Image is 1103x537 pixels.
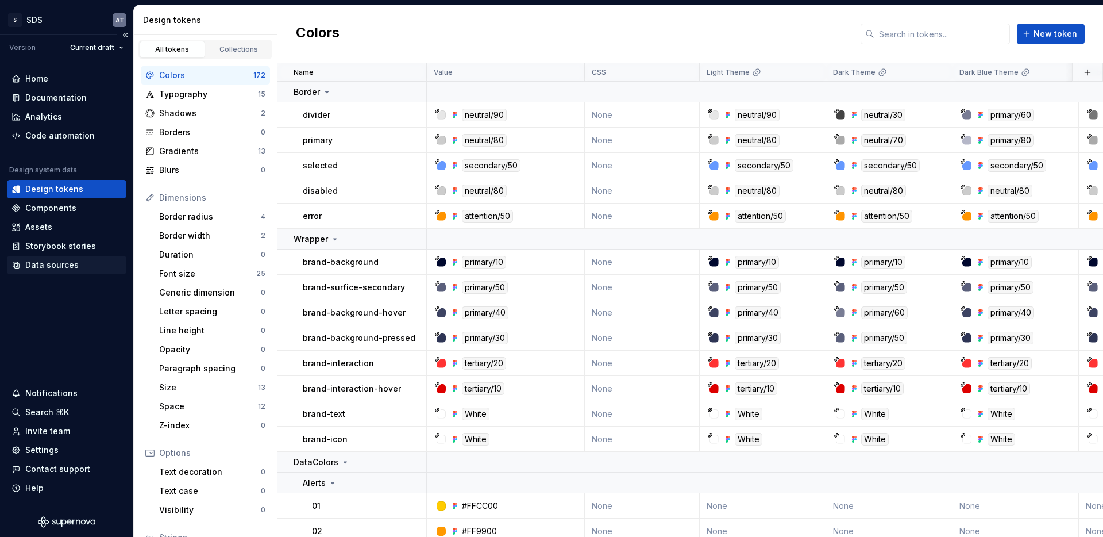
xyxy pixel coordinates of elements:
div: Generic dimension [159,287,261,298]
div: primary/40 [735,306,781,319]
div: Storybook stories [25,240,96,252]
div: neutral/30 [861,109,905,121]
div: primary/30 [735,332,781,344]
div: neutral/70 [861,134,906,147]
p: Dark Theme [833,68,876,77]
button: New token [1017,24,1085,44]
td: None [700,493,826,519]
p: DataColors [294,457,338,468]
div: primary/50 [735,281,781,294]
div: Duration [159,249,261,260]
p: Light Theme [707,68,750,77]
button: Help [7,479,126,497]
a: Code automation [7,126,126,145]
div: 0 [261,467,265,477]
div: 13 [258,383,265,392]
a: Storybook stories [7,237,126,255]
a: Borders0 [141,123,270,141]
div: Line height [159,325,261,336]
a: Duration0 [155,246,270,264]
div: 0 [261,326,265,335]
div: neutral/80 [735,185,780,197]
div: neutral/80 [988,185,1032,197]
a: Size13 [155,378,270,397]
div: attention/50 [735,210,786,223]
div: Text case [159,485,261,497]
a: Font size25 [155,264,270,283]
a: Gradients13 [141,142,270,160]
button: Notifications [7,384,126,402]
div: White [462,433,489,446]
a: Components [7,199,126,217]
div: neutral/90 [462,109,507,121]
p: Value [434,68,453,77]
div: 0 [261,486,265,496]
p: error [303,210,322,222]
div: neutral/80 [462,134,507,147]
div: Shadows [159,108,261,119]
a: Border width2 [155,227,270,245]
div: All tokens [144,45,201,54]
div: Home [25,73,48,85]
div: tertiary/10 [988,382,1030,395]
div: White [462,408,489,420]
div: Code automation [25,130,95,141]
td: None [585,351,700,376]
div: Analytics [25,111,62,122]
div: Border radius [159,211,261,223]
p: 01 [312,500,321,512]
td: None [585,204,700,229]
div: primary/50 [861,281,907,294]
a: Design tokens [7,180,126,198]
div: primary/10 [735,256,779,268]
a: Blurs0 [141,161,270,179]
div: tertiary/20 [462,357,506,370]
div: primary/10 [462,256,506,268]
div: White [735,433,762,446]
a: Paragraph spacing0 [155,359,270,378]
div: Components [25,202,76,214]
td: None [585,128,700,153]
a: Space12 [155,397,270,416]
p: brand-icon [303,434,348,445]
p: Wrapper [294,233,328,245]
div: tertiary/10 [861,382,904,395]
a: Opacity0 [155,340,270,359]
p: divider [303,109,330,121]
td: None [952,493,1079,519]
div: Design tokens [25,183,83,195]
div: primary/40 [988,306,1034,319]
p: Border [294,86,320,98]
a: Z-index0 [155,416,270,435]
div: attention/50 [462,210,513,223]
div: neutral/80 [735,134,780,147]
div: secondary/50 [735,159,793,172]
div: Help [25,482,44,494]
input: Search in tokens... [874,24,1010,44]
div: AT [115,16,124,25]
div: Z-index [159,420,261,431]
a: Documentation [7,89,126,107]
div: Notifications [25,388,78,399]
div: attention/50 [988,210,1039,223]
button: Contact support [7,460,126,478]
p: Name [294,68,314,77]
p: CSS [592,68,606,77]
div: White [988,408,1015,420]
td: None [585,102,700,128]
td: None [585,250,700,275]
div: primary/50 [988,281,1033,294]
div: White [861,408,889,420]
div: Invite team [25,425,70,437]
div: primary/30 [462,332,508,344]
div: 13 [258,147,265,156]
div: Version [9,43,36,52]
p: brand-background [303,256,379,268]
a: Invite team [7,422,126,440]
div: Contact support [25,463,90,475]
a: Colors172 [141,66,270,85]
div: Dimensions [159,192,265,204]
h2: Colors [296,24,340,44]
div: #FF9900 [462,526,497,537]
div: primary/10 [988,256,1032,268]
